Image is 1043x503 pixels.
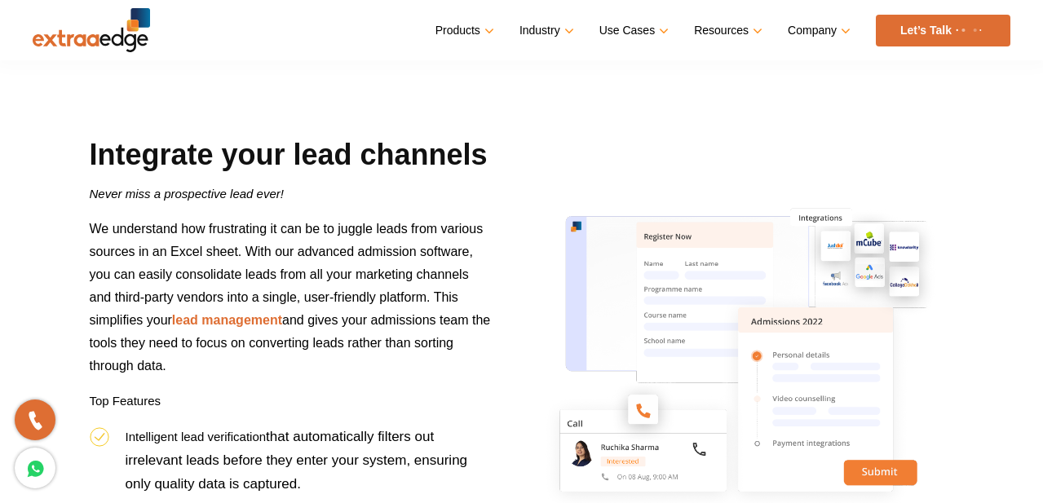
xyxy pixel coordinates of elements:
[599,19,665,42] a: Use Cases
[876,15,1010,46] a: Let’s Talk
[266,429,289,444] span: that
[126,430,267,443] b: Intelligent lead verification
[435,19,491,42] a: Products
[788,19,847,42] a: Company
[90,222,491,373] span: We understand how frustrating it can be to juggle leads from various sources in an Excel sheet. W...
[126,429,468,492] span: automatically filters out irrelevant leads before they enter your system, ensuring only quality d...
[90,187,284,201] i: Never miss a prospective lead ever!
[90,135,492,183] h2: Integrate your lead channels
[694,19,759,42] a: Resources
[172,313,282,327] a: lead management
[90,394,161,408] strong: Top Features
[519,19,571,42] a: Industry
